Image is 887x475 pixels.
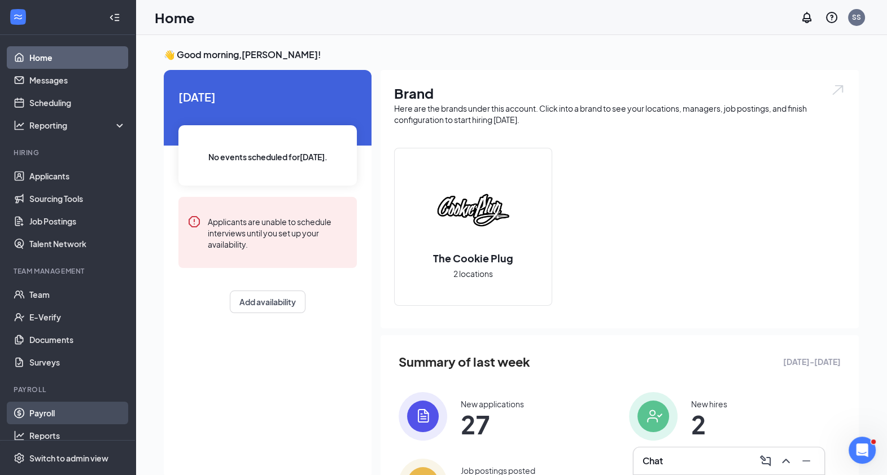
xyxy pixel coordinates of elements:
a: Talent Network [29,232,126,255]
svg: Collapse [109,12,120,23]
svg: WorkstreamLogo [12,11,24,23]
svg: QuestionInfo [825,11,838,24]
div: New applications [461,398,524,410]
a: Sourcing Tools [29,187,126,210]
span: Summary of last week [399,352,530,372]
div: Applicants are unable to schedule interviews until you set up your availability. [208,215,348,250]
button: ChevronUp [777,452,795,470]
a: Documents [29,328,126,351]
iframe: Intercom live chat [849,437,876,464]
div: Team Management [14,266,124,276]
a: Team [29,283,126,306]
svg: ComposeMessage [759,454,772,468]
div: SS [852,12,861,22]
svg: Notifications [800,11,814,24]
img: The Cookie Plug [437,174,509,247]
span: 2 [691,414,727,434]
a: Reports [29,424,126,447]
img: icon [399,392,447,441]
svg: Error [187,215,201,228]
a: E-Verify [29,306,126,328]
button: Add availability [230,291,305,313]
button: ComposeMessage [757,452,775,470]
svg: Minimize [799,454,813,468]
a: Payroll [29,402,126,424]
h3: 👋 Good morning, [PERSON_NAME] ! [164,49,859,61]
img: icon [629,392,678,441]
h2: The Cookie Plug [422,251,525,265]
span: 27 [461,414,524,434]
a: Surveys [29,351,126,373]
h1: Home [155,8,195,27]
div: Here are the brands under this account. Click into a brand to see your locations, managers, job p... [394,103,845,125]
div: Switch to admin view [29,452,108,464]
a: Job Postings [29,210,126,232]
span: No events scheduled for [DATE] . [208,151,327,163]
svg: ChevronUp [779,454,793,468]
div: Reporting [29,120,126,131]
svg: Analysis [14,120,25,131]
div: Payroll [14,385,124,394]
a: Applicants [29,165,126,187]
h3: Chat [643,455,663,467]
a: Scheduling [29,91,126,114]
span: [DATE] - [DATE] [783,355,841,368]
h1: Brand [394,83,845,103]
a: Messages [29,69,126,91]
img: open.6027fd2a22e1237b5b06.svg [831,83,845,96]
span: 2 locations [453,267,493,280]
span: [DATE] [178,88,357,105]
button: Minimize [797,452,815,470]
div: Hiring [14,148,124,157]
div: New hires [691,398,727,410]
svg: Settings [14,452,25,464]
a: Home [29,46,126,69]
